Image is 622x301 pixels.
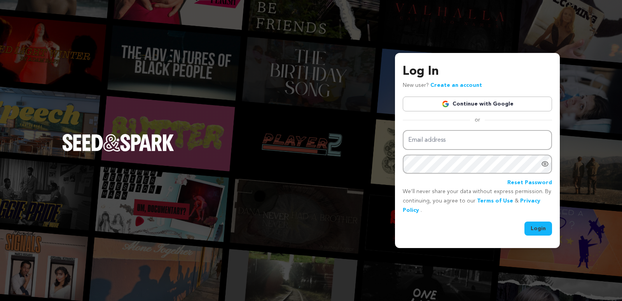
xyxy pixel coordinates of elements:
[403,187,552,215] p: We’ll never share your data without express permission. By continuing, you agree to our & .
[62,134,174,151] img: Seed&Spark Logo
[62,134,174,167] a: Seed&Spark Homepage
[541,160,549,168] a: Show password as plain text. Warning: this will display your password on the screen.
[470,116,485,124] span: or
[403,62,552,81] h3: Log In
[430,83,482,88] a: Create an account
[507,178,552,188] a: Reset Password
[403,81,482,90] p: New user?
[403,97,552,111] a: Continue with Google
[403,198,540,213] a: Privacy Policy
[477,198,513,204] a: Terms of Use
[442,100,449,108] img: Google logo
[524,222,552,236] button: Login
[403,130,552,150] input: Email address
